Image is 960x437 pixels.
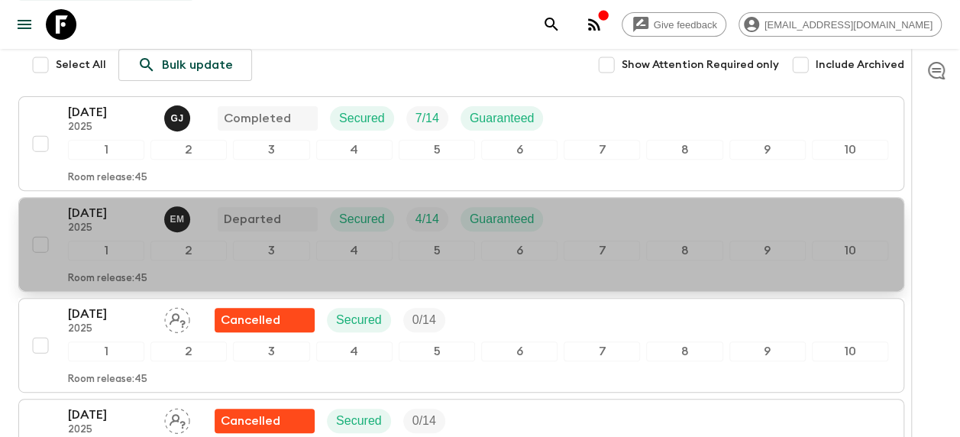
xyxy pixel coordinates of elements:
p: 2025 [68,424,152,436]
p: Departed [224,210,281,228]
div: 8 [646,140,722,160]
div: Secured [330,207,394,231]
span: Select All [56,57,106,73]
div: 5 [399,140,475,160]
p: Cancelled [221,412,280,430]
div: [EMAIL_ADDRESS][DOMAIN_NAME] [739,12,942,37]
p: 0 / 14 [412,412,436,430]
a: Give feedback [622,12,726,37]
button: search adventures [536,9,567,40]
div: 9 [729,342,806,361]
p: 2025 [68,222,152,235]
p: 2025 [68,323,152,335]
div: Trip Fill [403,409,445,433]
p: Guaranteed [470,109,535,128]
div: Trip Fill [403,308,445,332]
button: [DATE]2025Assign pack leaderFlash Pack cancellationSecuredTrip Fill12345678910Room release:45 [18,298,904,393]
p: Secured [336,311,382,329]
div: 9 [729,140,806,160]
div: 4 [316,241,393,261]
div: Flash Pack cancellation [215,308,315,332]
p: [DATE] [68,406,152,424]
p: Secured [339,109,385,128]
p: [DATE] [68,305,152,323]
div: 6 [481,140,558,160]
div: 10 [812,342,888,361]
p: Guaranteed [470,210,535,228]
div: Secured [327,409,391,433]
p: 4 / 14 [415,210,439,228]
span: Assign pack leader [164,312,190,324]
p: Bulk update [162,56,233,74]
div: Secured [330,106,394,131]
p: Cancelled [221,311,280,329]
span: Gerald John [164,110,193,122]
span: Emanuel Munisi [164,211,193,223]
div: 8 [646,241,722,261]
div: 1 [68,241,144,261]
div: 3 [233,140,309,160]
div: 6 [481,241,558,261]
a: Bulk update [118,49,252,81]
div: Trip Fill [406,106,448,131]
div: 1 [68,140,144,160]
div: Trip Fill [406,207,448,231]
span: Assign pack leader [164,413,190,425]
div: 2 [150,140,227,160]
p: Secured [336,412,382,430]
div: 7 [564,342,640,361]
p: Secured [339,210,385,228]
button: [DATE]2025Emanuel MunisiDepartedSecuredTrip FillGuaranteed12345678910Room release:45 [18,197,904,292]
button: [DATE]2025Gerald JohnCompletedSecuredTrip FillGuaranteed12345678910Room release:45 [18,96,904,191]
div: 5 [399,342,475,361]
div: 9 [729,241,806,261]
p: [DATE] [68,204,152,222]
div: 5 [399,241,475,261]
div: 3 [233,241,309,261]
div: 8 [646,342,722,361]
span: Show Attention Required only [622,57,779,73]
p: 0 / 14 [412,311,436,329]
div: 10 [812,241,888,261]
p: 2025 [68,121,152,134]
div: 4 [316,342,393,361]
div: 2 [150,241,227,261]
div: Flash Pack cancellation [215,409,315,433]
span: Include Archived [816,57,904,73]
span: Give feedback [645,19,726,31]
p: Room release: 45 [68,273,147,285]
p: Completed [224,109,291,128]
p: Room release: 45 [68,374,147,386]
p: 7 / 14 [415,109,439,128]
p: Room release: 45 [68,172,147,184]
div: 7 [564,140,640,160]
div: 10 [812,140,888,160]
div: 7 [564,241,640,261]
span: [EMAIL_ADDRESS][DOMAIN_NAME] [756,19,941,31]
button: menu [9,9,40,40]
div: 4 [316,140,393,160]
div: 2 [150,342,227,361]
div: Secured [327,308,391,332]
div: 1 [68,342,144,361]
div: 6 [481,342,558,361]
p: [DATE] [68,103,152,121]
div: 3 [233,342,309,361]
